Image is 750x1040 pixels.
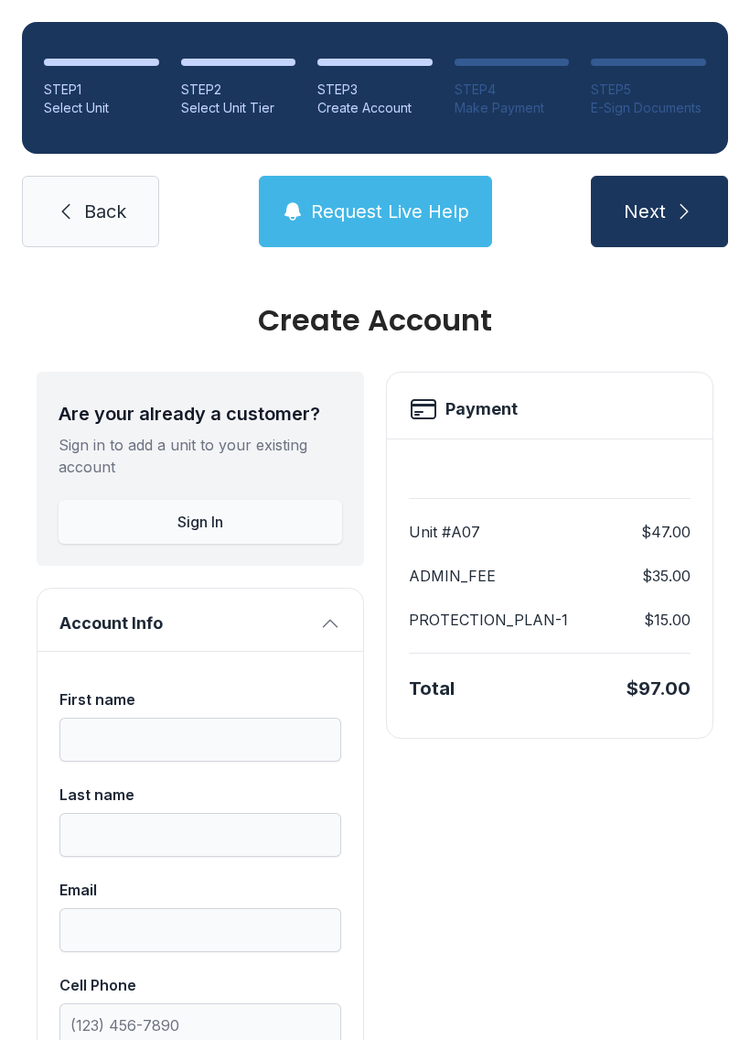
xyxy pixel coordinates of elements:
dd: $47.00 [641,521,691,543]
div: STEP 1 [44,81,159,99]
span: Account Info [59,611,312,636]
div: Select Unit [44,99,159,117]
div: Create Account [317,99,433,117]
div: Create Account [37,306,713,335]
div: Sign in to add a unit to your existing account [59,434,342,478]
input: First name [59,718,341,762]
dt: PROTECTION_PLAN-1 [409,609,568,631]
div: Are your already a customer? [59,401,342,427]
dd: $35.00 [642,565,691,587]
div: E-Sign Documents [591,99,706,117]
div: Make Payment [455,99,570,117]
span: Back [84,199,126,224]
span: Next [624,199,666,224]
div: STEP 3 [317,81,433,99]
span: Request Live Help [311,199,469,224]
div: Select Unit Tier [181,99,296,117]
div: Total [409,676,455,701]
div: STEP 4 [455,81,570,99]
input: Last name [59,813,341,857]
h2: Payment [445,396,518,422]
div: Last name [59,784,341,806]
div: Cell Phone [59,974,341,996]
input: Email [59,908,341,952]
div: First name [59,688,341,710]
dt: ADMIN_FEE [409,565,496,587]
dd: $15.00 [644,609,691,631]
div: STEP 5 [591,81,706,99]
div: STEP 2 [181,81,296,99]
button: Account Info [37,589,363,651]
div: Email [59,879,341,901]
dt: Unit #A07 [409,521,480,543]
span: Sign In [177,511,223,533]
div: $97.00 [627,676,691,701]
